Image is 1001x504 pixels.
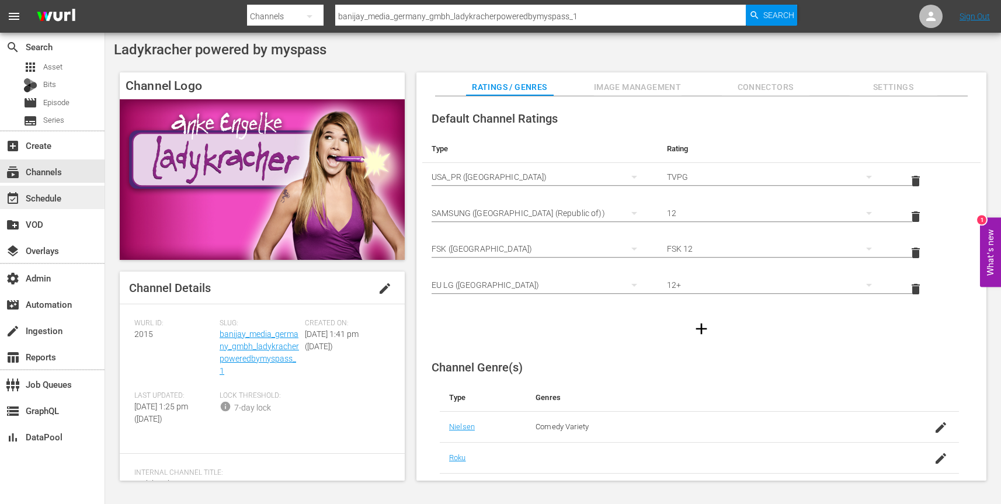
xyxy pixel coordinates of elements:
[432,360,523,374] span: Channel Genre(s)
[763,5,794,26] span: Search
[305,329,359,351] span: [DATE] 1:41 pm ([DATE])
[6,272,20,286] span: Admin
[432,197,648,230] div: SAMSUNG ([GEOGRAPHIC_DATA] (Republic of))
[909,246,923,260] span: delete
[6,324,20,338] span: Ingestion
[6,404,20,418] span: GraphQL
[449,422,475,431] a: Nielsen
[432,161,648,193] div: USA_PR ([GEOGRAPHIC_DATA])
[43,61,62,73] span: Asset
[440,384,526,412] th: Type
[658,135,893,163] th: Rating
[114,41,326,58] span: Ladykracher powered by myspass
[6,244,20,258] span: Overlays
[43,79,56,91] span: Bits
[746,5,797,26] button: Search
[134,391,214,401] span: Last Updated:
[378,281,392,296] span: edit
[902,167,930,195] button: delete
[902,275,930,303] button: delete
[120,99,405,260] img: Ladykracher powered by myspass
[909,210,923,224] span: delete
[6,192,20,206] span: Schedule
[909,174,923,188] span: delete
[134,329,153,339] span: 2015
[594,80,682,95] span: Image Management
[432,232,648,265] div: FSK ([GEOGRAPHIC_DATA])
[220,329,299,376] a: banijay_media_germany_gmbh_ladykracherpoweredbymyspass_1
[23,96,37,110] span: Episode
[902,203,930,231] button: delete
[432,269,648,301] div: EU LG ([GEOGRAPHIC_DATA])
[449,453,466,462] a: Roku
[902,239,930,267] button: delete
[134,319,214,328] span: Wurl ID:
[466,80,554,95] span: Ratings / Genres
[667,269,884,301] div: 12+
[234,402,271,414] div: 7-day lock
[23,60,37,74] span: Asset
[422,135,981,307] table: simple table
[134,468,384,478] span: Internal Channel Title:
[850,80,937,95] span: Settings
[432,112,558,126] span: Default Channel Ratings
[6,298,20,312] span: Automation
[28,3,84,30] img: ans4CAIJ8jUAAAAAAAAAAAAAAAAAAAAAAAAgQb4GAAAAAAAAAAAAAAAAAAAAAAAAJMjXAAAAAAAAAAAAAAAAAAAAAAAAgAT5G...
[526,384,901,412] th: Genres
[6,40,20,54] span: Search
[6,218,20,232] span: VOD
[722,80,809,95] span: Connectors
[305,319,384,328] span: Created On:
[134,479,179,488] span: Ladykracher
[6,139,20,153] span: Create
[909,282,923,296] span: delete
[667,232,884,265] div: FSK 12
[220,401,231,412] span: info
[220,391,299,401] span: Lock Threshold:
[667,197,884,230] div: 12
[371,274,399,303] button: edit
[977,215,986,224] div: 1
[6,430,20,444] span: DataPool
[129,281,211,295] span: Channel Details
[220,319,299,328] span: Slug:
[980,217,1001,287] button: Open Feedback Widget
[134,402,188,423] span: [DATE] 1:25 pm ([DATE])
[6,350,20,364] span: Reports
[960,12,990,21] a: Sign Out
[422,135,658,163] th: Type
[6,378,20,392] span: Job Queues
[120,72,405,99] h4: Channel Logo
[667,161,884,193] div: TVPG
[23,78,37,92] div: Bits
[6,165,20,179] span: Channels
[23,114,37,128] span: Series
[43,114,64,126] span: Series
[7,9,21,23] span: menu
[43,97,69,109] span: Episode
